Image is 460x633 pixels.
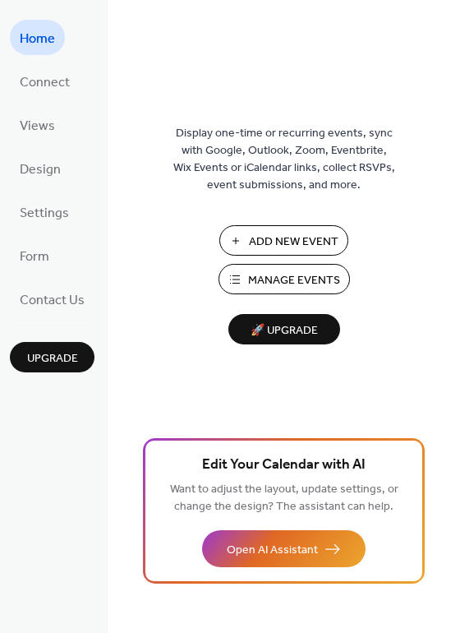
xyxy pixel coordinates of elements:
[10,150,71,186] a: Design
[228,314,340,344] button: 🚀 Upgrade
[20,201,69,226] span: Settings
[227,542,318,559] span: Open AI Assistant
[10,63,80,99] a: Connect
[10,107,65,142] a: Views
[10,20,65,55] a: Home
[27,350,78,367] span: Upgrade
[20,288,85,313] span: Contact Us
[20,70,70,95] span: Connect
[10,281,94,316] a: Contact Us
[218,264,350,294] button: Manage Events
[20,26,55,52] span: Home
[173,125,395,194] span: Display one-time or recurring events, sync with Google, Outlook, Zoom, Eventbrite, Wix Events or ...
[170,478,398,518] span: Want to adjust the layout, update settings, or change the design? The assistant can help.
[248,272,340,289] span: Manage Events
[10,342,94,372] button: Upgrade
[10,238,59,273] a: Form
[202,530,366,567] button: Open AI Assistant
[20,113,55,139] span: Views
[249,233,338,251] span: Add New Event
[20,244,49,270] span: Form
[20,157,61,183] span: Design
[219,225,348,256] button: Add New Event
[238,320,330,342] span: 🚀 Upgrade
[202,454,366,477] span: Edit Your Calendar with AI
[10,194,79,229] a: Settings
